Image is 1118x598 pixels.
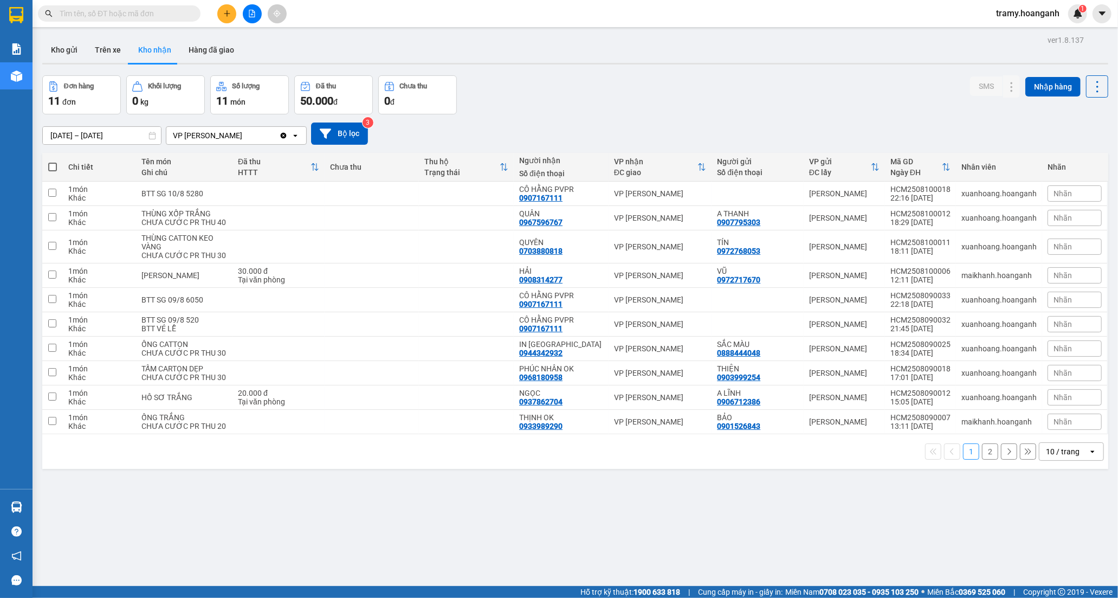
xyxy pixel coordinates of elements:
[614,344,707,353] div: VP [PERSON_NAME]
[614,157,698,166] div: VP nhận
[424,157,500,166] div: Thu hộ
[1054,242,1072,251] span: Nhãn
[519,247,563,255] div: 0703880818
[809,271,880,280] div: [PERSON_NAME]
[68,247,131,255] div: Khác
[173,130,242,141] div: VP [PERSON_NAME]
[419,153,514,182] th: Toggle SortBy
[45,10,53,17] span: search
[614,417,707,426] div: VP [PERSON_NAME]
[809,320,880,329] div: [PERSON_NAME]
[809,295,880,304] div: [PERSON_NAME]
[961,242,1037,251] div: xuanhoang.hoanganh
[141,218,227,227] div: CHƯA CƯỚC PR THU 40
[519,267,603,275] div: HẢI
[519,324,563,333] div: 0907167111
[785,586,919,598] span: Miền Nam
[68,194,131,202] div: Khác
[987,7,1068,20] span: tramy.hoanganh
[68,324,131,333] div: Khác
[141,373,227,382] div: CHƯA CƯỚC PR THU 30
[238,275,319,284] div: Tại văn phòng
[141,189,227,198] div: BTT SG 10/8 5280
[141,422,227,430] div: CHƯA CƯỚC PR THU 20
[11,501,22,513] img: warehouse-icon
[519,364,603,373] div: PHÚC NHÂN OK
[890,397,951,406] div: 15:05 [DATE]
[890,209,951,218] div: HCM2508100012
[42,75,121,114] button: Đơn hàng11đơn
[223,10,231,17] span: plus
[961,369,1037,377] div: xuanhoang.hoanganh
[1073,9,1083,18] img: icon-new-feature
[890,373,951,382] div: 17:01 [DATE]
[890,340,951,349] div: HCM2508090025
[959,588,1005,596] strong: 0369 525 060
[809,393,880,402] div: [PERSON_NAME]
[68,209,131,218] div: 1 món
[141,168,227,177] div: Ghi chú
[921,590,925,594] span: ⚪️
[961,393,1037,402] div: xuanhoang.hoanganh
[141,349,227,357] div: CHƯA CƯỚC PR THU 30
[519,209,603,218] div: QUÂN
[68,291,131,300] div: 1 món
[1054,271,1072,280] span: Nhãn
[316,82,336,90] div: Đã thu
[217,4,236,23] button: plus
[141,324,227,333] div: BTT VÉ LỄ
[43,127,161,144] input: Select a date range.
[238,157,311,166] div: Đã thu
[614,168,698,177] div: ĐC giao
[273,10,281,17] span: aim
[384,94,390,107] span: 0
[890,300,951,308] div: 22:18 [DATE]
[141,209,227,218] div: THÙNG XỐP TRẮNG
[1046,446,1080,457] div: 10 / trang
[809,242,880,251] div: [PERSON_NAME]
[970,76,1003,96] button: SMS
[717,218,760,227] div: 0907795303
[132,94,138,107] span: 0
[963,443,979,460] button: 1
[717,413,798,422] div: BẢO
[890,185,951,194] div: HCM2508100018
[1058,588,1065,596] span: copyright
[238,389,319,397] div: 20.000 đ
[717,238,798,247] div: TÍN
[982,443,998,460] button: 2
[519,422,563,430] div: 0933989290
[62,98,76,106] span: đơn
[1025,77,1081,97] button: Nhập hàng
[141,234,227,251] div: THÙNG CATTON KEO VÀNG
[68,389,131,397] div: 1 món
[614,393,707,402] div: VP [PERSON_NAME]
[890,349,951,357] div: 18:34 [DATE]
[809,157,871,166] div: VP gửi
[688,586,690,598] span: |
[1054,320,1072,329] span: Nhãn
[248,10,256,17] span: file-add
[1081,5,1084,12] span: 1
[1093,4,1111,23] button: caret-down
[890,413,951,422] div: HCM2508090007
[890,267,951,275] div: HCM2508100006
[68,340,131,349] div: 1 món
[330,163,414,171] div: Chưa thu
[1054,417,1072,426] span: Nhãn
[86,37,130,63] button: Trên xe
[230,98,245,106] span: món
[890,247,951,255] div: 18:11 [DATE]
[11,551,22,561] span: notification
[927,586,1005,598] span: Miền Bắc
[614,271,707,280] div: VP [PERSON_NAME]
[238,397,319,406] div: Tại văn phòng
[130,37,180,63] button: Kho nhận
[809,417,880,426] div: [PERSON_NAME]
[291,131,300,140] svg: open
[519,238,603,247] div: QUYÊN
[717,157,798,166] div: Người gửi
[141,340,227,349] div: ỐNG CATTON
[890,157,942,166] div: Mã GD
[961,344,1037,353] div: xuanhoang.hoanganh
